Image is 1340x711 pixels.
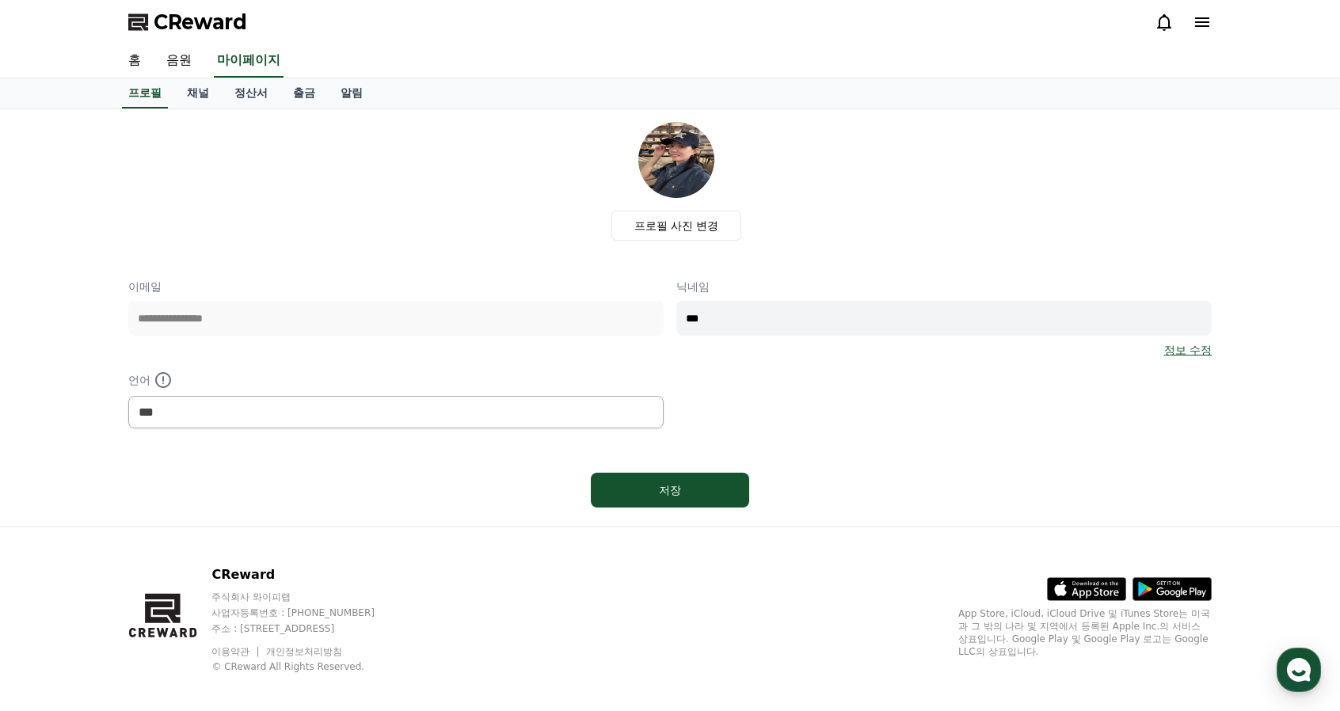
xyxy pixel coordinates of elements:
p: 주식회사 와이피랩 [211,591,405,603]
p: 언어 [128,371,664,390]
div: 저장 [622,482,718,498]
a: 개인정보처리방침 [266,646,342,657]
p: 닉네임 [676,279,1212,295]
a: 채널 [174,78,222,108]
span: 홈 [50,526,59,538]
a: 알림 [328,78,375,108]
p: 사업자등록번호 : [PHONE_NUMBER] [211,606,405,619]
img: profile_image [638,122,714,198]
a: 출금 [280,78,328,108]
a: 대화 [105,502,204,542]
p: 이메일 [128,279,664,295]
p: App Store, iCloud, iCloud Drive 및 iTunes Store는 미국과 그 밖의 나라 및 지역에서 등록된 Apple Inc.의 서비스 상표입니다. Goo... [958,607,1212,658]
span: CReward [154,10,247,35]
a: 홈 [116,44,154,78]
label: 프로필 사진 변경 [611,211,742,241]
p: 주소 : [STREET_ADDRESS] [211,622,405,635]
a: 홈 [5,502,105,542]
a: 음원 [154,44,204,78]
a: CReward [128,10,247,35]
button: 저장 [591,473,749,508]
span: 대화 [145,527,164,539]
a: 정산서 [222,78,280,108]
a: 설정 [204,502,304,542]
p: CReward [211,565,405,584]
a: 프로필 [122,78,168,108]
a: 정보 수정 [1164,342,1212,358]
p: © CReward All Rights Reserved. [211,660,405,673]
a: 이용약관 [211,646,261,657]
a: 마이페이지 [214,44,284,78]
span: 설정 [245,526,264,538]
